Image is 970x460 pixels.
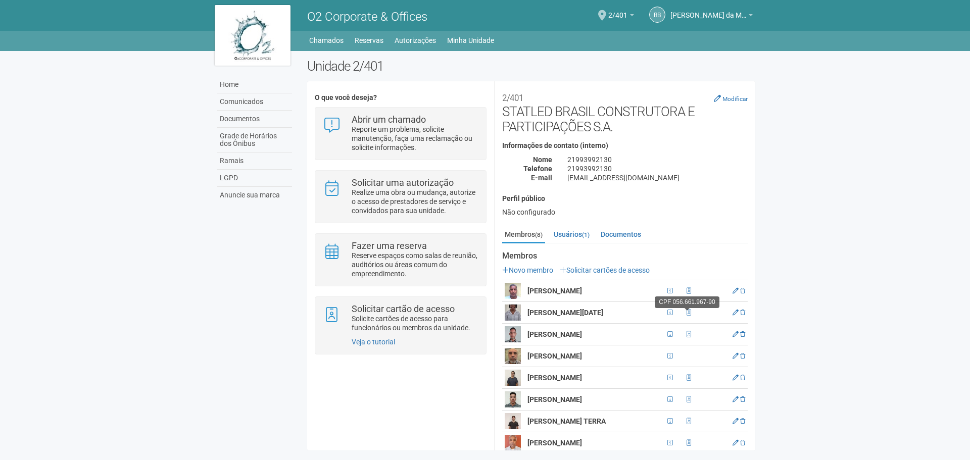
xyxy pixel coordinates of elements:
strong: Abrir um chamado [352,114,426,125]
a: Excluir membro [740,331,745,338]
a: Excluir membro [740,439,745,446]
a: Editar membro [733,352,739,360]
p: Solicite cartões de acesso para funcionários ou membros da unidade. [352,314,478,332]
a: Solicitar cartões de acesso [560,266,650,274]
p: Reserve espaços como salas de reunião, auditórios ou áreas comum do empreendimento. [352,251,478,278]
a: [PERSON_NAME] da Motta Junior [670,13,753,21]
a: Chamados [309,33,344,47]
div: 21993992130 [560,164,755,173]
a: Excluir membro [740,352,745,360]
h2: STATLED BRASIL CONSTRUTORA E PARTICIPAÇÕES S.A. [502,89,748,134]
a: Usuários(1) [551,227,592,242]
img: user.png [505,348,521,364]
p: Realize uma obra ou mudança, autorize o acesso de prestadores de serviço e convidados para sua un... [352,188,478,215]
img: logo.jpg [215,5,290,66]
strong: [PERSON_NAME] [527,395,582,403]
a: Excluir membro [740,396,745,403]
a: Comunicados [217,93,292,111]
a: Solicitar cartão de acesso Solicite cartões de acesso para funcionários ou membros da unidade. [323,304,478,332]
strong: Solicitar uma autorização [352,177,454,188]
a: Documentos [217,111,292,128]
strong: [PERSON_NAME] TERRA [527,417,606,425]
strong: E-mail [531,174,552,182]
a: Editar membro [733,439,739,446]
a: 2/401 [608,13,634,21]
h4: Perfil público [502,195,748,202]
strong: [PERSON_NAME] [527,330,582,338]
a: RB [649,7,665,23]
a: Excluir membro [740,309,745,316]
a: Editar membro [733,396,739,403]
p: Reporte um problema, solicite manutenção, faça uma reclamação ou solicite informações. [352,125,478,152]
a: Reservas [355,33,383,47]
strong: Fazer uma reserva [352,240,427,251]
img: user.png [505,326,521,342]
small: Modificar [722,95,748,103]
strong: [PERSON_NAME] [527,374,582,382]
span: Raul Barrozo da Motta Junior [670,2,746,19]
a: Ramais [217,152,292,170]
a: Modificar [714,94,748,103]
a: Autorizações [395,33,436,47]
a: LGPD [217,170,292,187]
a: Veja o tutorial [352,338,395,346]
strong: [PERSON_NAME] [527,439,582,447]
strong: Membros [502,251,748,261]
div: Não configurado [502,208,748,217]
a: Membros(8) [502,227,545,243]
img: user.png [505,391,521,407]
a: Solicitar uma autorização Realize uma obra ou mudança, autorize o acesso de prestadores de serviç... [323,178,478,215]
a: Editar membro [733,309,739,316]
img: user.png [505,283,521,299]
strong: Nome [533,156,552,164]
a: Minha Unidade [447,33,494,47]
small: (1) [582,231,590,238]
a: Editar membro [733,418,739,425]
img: user.png [505,370,521,386]
small: (8) [535,231,543,238]
a: Excluir membro [740,418,745,425]
span: O2 Corporate & Offices [307,10,427,24]
div: CPF 056.661.967-90 [655,296,719,308]
strong: Solicitar cartão de acesso [352,303,455,314]
a: Anuncie sua marca [217,187,292,203]
a: Abrir um chamado Reporte um problema, solicite manutenção, faça uma reclamação ou solicite inform... [323,115,478,152]
a: Excluir membro [740,374,745,381]
a: Fazer uma reserva Reserve espaços como salas de reunião, auditórios ou áreas comum do empreendime... [323,241,478,278]
strong: [PERSON_NAME] [527,287,582,295]
img: user.png [505,304,521,321]
a: Editar membro [733,331,739,338]
img: user.png [505,435,521,451]
strong: [PERSON_NAME] [527,352,582,360]
div: 21993992130 [560,155,755,164]
a: Editar membro [733,374,739,381]
div: [EMAIL_ADDRESS][DOMAIN_NAME] [560,173,755,182]
span: 2/401 [608,2,627,19]
h4: O que você deseja? [315,94,486,101]
img: user.png [505,413,521,429]
small: 2/401 [502,93,523,103]
a: Home [217,76,292,93]
h4: Informações de contato (interno) [502,142,748,149]
a: Excluir membro [740,287,745,294]
a: Documentos [598,227,644,242]
a: Editar membro [733,287,739,294]
strong: Telefone [523,165,552,173]
strong: [PERSON_NAME][DATE] [527,309,603,317]
a: Grade de Horários dos Ônibus [217,128,292,152]
h2: Unidade 2/401 [307,59,755,74]
a: Novo membro [502,266,553,274]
